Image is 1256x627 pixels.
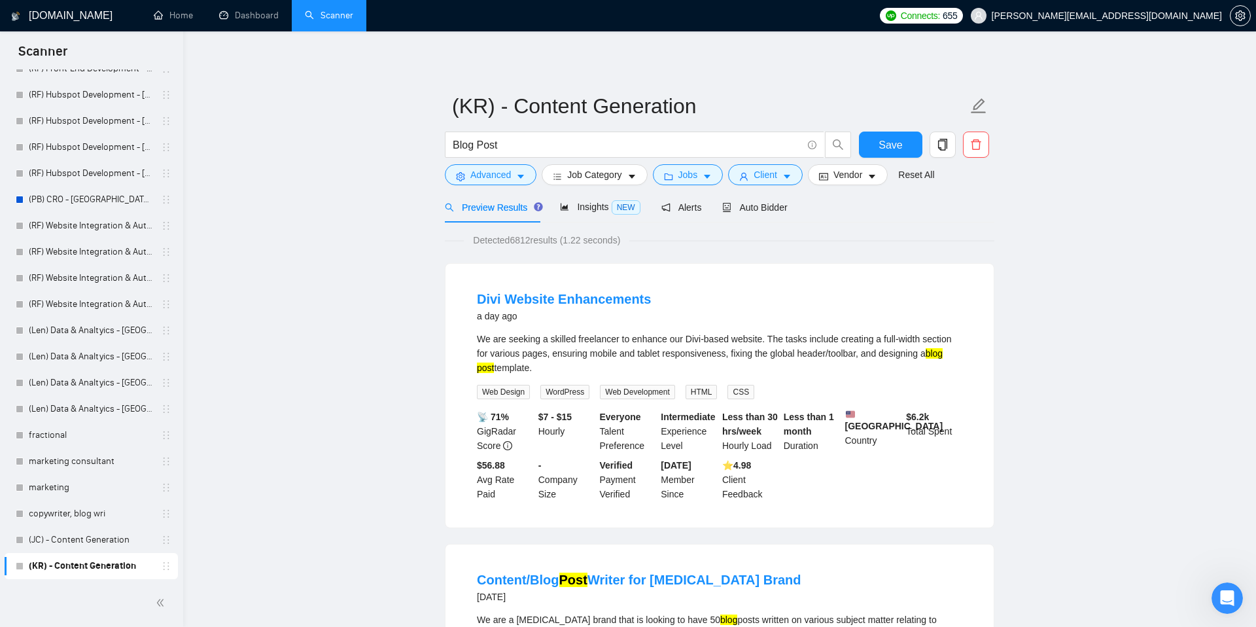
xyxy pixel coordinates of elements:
b: - [538,460,542,471]
span: holder [161,221,171,231]
span: idcard [819,171,828,181]
span: search [826,139,850,151]
span: holder [161,378,171,388]
span: holder [161,247,171,257]
span: Advanced [470,168,511,182]
span: Connects: [901,9,940,23]
span: holder [161,509,171,519]
div: Hourly Load [720,410,781,453]
img: upwork-logo.png [886,10,896,21]
a: (RF) Website Integration & Automation - [GEOGRAPHIC_DATA] (FR$875 + Unsp) [29,239,153,265]
div: [DATE] [477,589,801,605]
b: Intermediate [661,412,715,422]
a: (RF) Hubspot Development - [GEOGRAPHIC_DATA] (FR$875 + Unsp.) [29,82,153,108]
button: Send a message… [224,423,245,444]
a: (RF) Website Integration & Automation - UK & [GEOGRAPHIC_DATA] (FR$875 + Unsp) [29,265,153,291]
span: user [974,11,983,20]
b: $ 6.2k [906,412,929,422]
iframe: Intercom live chat [1212,582,1243,614]
span: holder [161,482,171,493]
span: search [445,203,454,212]
a: setting [1230,10,1251,21]
span: Web Design [477,385,530,399]
span: holder [161,456,171,467]
p: Active 30m ago [63,16,130,29]
textarea: Message… [11,401,251,423]
div: Iryna says… [10,139,251,306]
div: Oh! That's a great idea then! Then it can be fixed by setting up a schedule for bidding. For exam... [21,147,204,288]
div: Wanting to test which of our profiles is best suited for these types of jobs. [47,87,251,128]
div: Close [230,5,253,29]
span: Web Development [600,385,675,399]
a: (Len) Data & Analtyics - [GEOGRAPHIC_DATA] (HR$30+) [29,370,153,396]
a: (Len) Data & Analtyics - [GEOGRAPHIC_DATA] (FR$875 + Unsp.) [29,317,153,344]
button: Start recording [83,429,94,439]
b: Everyone [600,412,641,422]
span: setting [456,171,465,181]
span: Job Category [567,168,621,182]
div: Avg Rate Paid [474,458,536,501]
a: (Len) Data & Analtyics - [GEOGRAPHIC_DATA] & [GEOGRAPHIC_DATA] (FR$875 + Unsp.) [29,344,153,370]
span: caret-down [703,171,712,181]
b: $7 - $15 [538,412,572,422]
a: [URL][DOMAIN_NAME] [21,237,129,260]
span: holder [161,535,171,545]
div: Hourly [536,410,597,453]
div: Tooltip anchor [532,201,544,213]
span: Save [879,137,902,153]
button: copy [930,132,956,158]
a: fractional [29,422,153,448]
span: notification [661,203,671,212]
button: go back [9,5,33,30]
div: Thanks for reaching out! let me know if there anything else I can help you with 🙏 [21,353,204,391]
b: $56.88 [477,460,505,471]
button: Save [859,132,922,158]
div: jclawson@banedigital.com says… [10,306,251,346]
mark: post [477,363,494,373]
span: holder [161,273,171,283]
div: GigRadar Score [474,410,536,453]
button: Upload attachment [20,429,31,439]
a: (PB) CRO - [GEOGRAPHIC_DATA] ($30hr+) [29,187,153,213]
div: Member Since [658,458,720,501]
span: setting [1230,10,1250,21]
a: (RF) Hubspot Development - [GEOGRAPHIC_DATA] & [GEOGRAPHIC_DATA] (FR$875 + Unsp.) [29,134,153,160]
mark: blog [926,348,943,359]
button: settingAdvancedcaret-down [445,164,536,185]
span: holder [161,430,171,440]
span: area-chart [560,202,569,211]
div: Experience Level [658,410,720,453]
a: searchScanner [305,10,353,21]
span: caret-down [516,171,525,181]
span: edit [970,98,987,115]
input: Search Freelance Jobs... [453,137,802,153]
div: Oh! That's a great idea then! Then it can be fixed by setting up a schedule for bidding. For exam... [10,139,215,296]
span: 655 [943,9,957,23]
a: copywriter, blog wri [29,501,153,527]
span: copy [930,139,955,151]
button: idcardVendorcaret-down [808,164,888,185]
span: caret-down [782,171,792,181]
div: Talent Preference [597,410,659,453]
span: info-circle [503,441,512,450]
img: 🇺🇸 [846,410,855,419]
span: holder [161,325,171,336]
span: caret-down [627,171,637,181]
div: Country [843,410,904,453]
b: ⭐️ 4.98 [722,460,751,471]
a: marketing consultant [29,448,153,475]
a: (Len) Data & Analtyics - [GEOGRAPHIC_DATA] & [GEOGRAPHIC_DATA] (HR$30+) [29,396,153,422]
div: Total Spent [903,410,965,453]
span: holder [161,142,171,152]
mark: Post [559,573,587,587]
a: Reset All [898,168,934,182]
a: (KR) - Content Generation [29,553,153,579]
div: jclawson@banedigital.com says… [10,87,251,139]
span: info-circle [808,141,816,149]
span: holder [161,194,171,205]
b: 📡 71% [477,412,509,422]
h1: [PERSON_NAME] [63,7,148,16]
a: homeHome [154,10,193,21]
a: Divi Website Enhancements [477,292,651,306]
span: holder [161,299,171,310]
